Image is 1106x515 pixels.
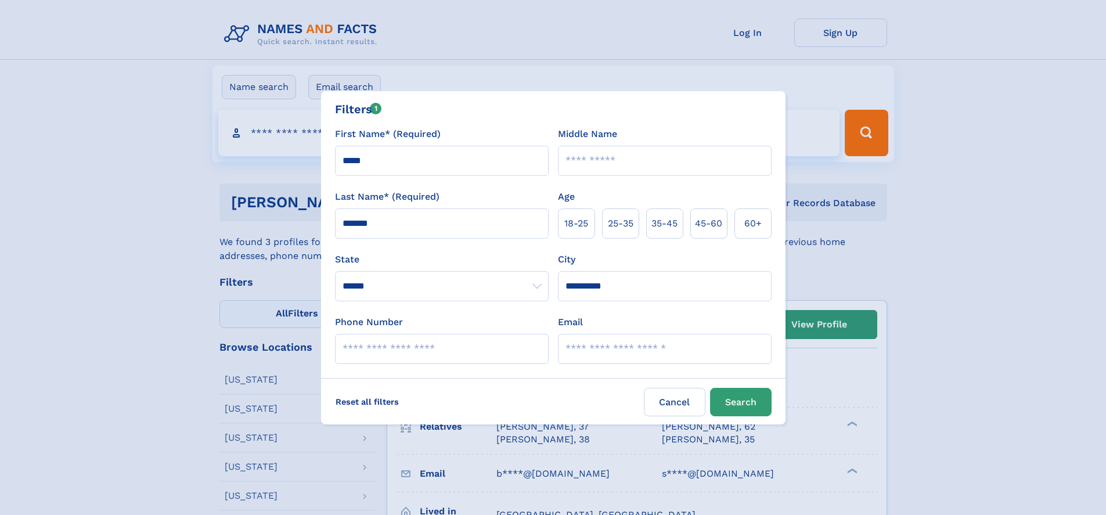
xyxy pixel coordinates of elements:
label: City [558,253,575,266]
label: Age [558,190,575,204]
span: 25‑35 [608,217,633,231]
span: 35‑45 [651,217,678,231]
span: 18‑25 [564,217,588,231]
span: 60+ [744,217,762,231]
label: Email [558,315,583,329]
span: 45‑60 [695,217,722,231]
label: Cancel [644,388,705,416]
label: Middle Name [558,127,617,141]
label: Reset all filters [328,388,406,416]
label: State [335,253,549,266]
button: Search [710,388,772,416]
label: Phone Number [335,315,403,329]
label: First Name* (Required) [335,127,441,141]
label: Last Name* (Required) [335,190,439,204]
div: Filters [335,100,382,118]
